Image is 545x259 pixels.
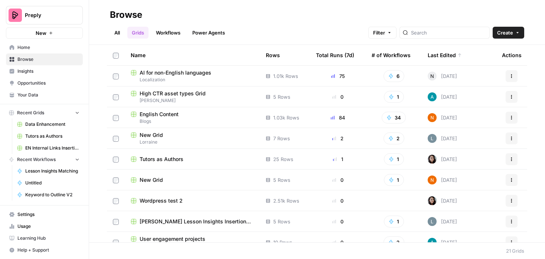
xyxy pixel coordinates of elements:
span: Create [497,29,513,36]
span: Usage [17,223,79,230]
button: Help + Support [6,244,83,256]
a: High CTR asset types Grid[PERSON_NAME] [131,90,254,104]
button: 2 [384,236,404,248]
span: 5 Rows [273,176,290,184]
span: Filter [373,29,385,36]
div: 0 [316,176,360,184]
button: 34 [382,112,406,124]
img: c37vr20y5fudypip844bb0rvyfb7 [428,176,437,184]
div: Total Runs (7d) [316,45,354,65]
span: New Grid [140,176,163,184]
img: 0od0somutai3rosqwdkhgswflu93 [428,196,437,205]
button: 1 [384,216,404,227]
div: [DATE] [428,113,457,122]
span: Insights [17,68,79,75]
span: [PERSON_NAME] [131,97,254,104]
span: Wordpress test 2 [140,197,183,204]
span: Settings [17,211,79,218]
a: Insights [6,65,83,77]
div: Browse [110,9,142,21]
span: Recent Workflows [17,156,56,163]
button: 1 [384,174,404,186]
div: [DATE] [428,92,457,101]
span: 1.01k Rows [273,72,298,80]
img: 0od0somutai3rosqwdkhgswflu93 [428,155,437,164]
a: [PERSON_NAME] Lesson Insights Insertion Grid [131,218,254,225]
img: 48p1dlxc26vy6gc5e5xg6nwbe9bs [428,92,437,101]
button: Recent Grids [6,107,83,118]
button: Filter [368,27,396,39]
a: Tutors as Authors [14,130,83,142]
a: AI for non-English languagesLocalization [131,69,254,83]
button: 1 [384,153,404,165]
span: 1.03k Rows [273,114,299,121]
span: High CTR asset types Grid [140,90,206,97]
a: Grids [127,27,149,39]
div: Last Edited [428,45,462,65]
div: 84 [316,114,360,121]
img: c37vr20y5fudypip844bb0rvyfb7 [428,113,437,122]
span: 5 Rows [273,93,290,101]
a: All [110,27,124,39]
a: Data Enhancement [14,118,83,130]
span: User engagement projects [140,235,205,243]
button: Workspace: Preply [6,6,83,24]
span: 7 Rows [273,135,290,142]
div: Actions [502,45,522,65]
div: Name [131,45,254,65]
div: [DATE] [428,217,457,226]
span: 5 Rows [273,218,290,225]
button: 1 [384,91,404,103]
a: Keyword to Outline V2 [14,189,83,201]
span: EN Internal Links Insertion [25,145,79,151]
button: 6 [384,70,404,82]
a: English ContentBlogs [131,111,254,125]
div: Rows [266,45,280,65]
div: 21 Grids [506,247,524,255]
button: Create [493,27,524,39]
div: [DATE] [428,176,457,184]
div: [DATE] [428,155,457,164]
a: Wordpress test 2 [131,197,254,204]
img: 48p1dlxc26vy6gc5e5xg6nwbe9bs [428,238,437,247]
div: 0 [316,239,360,246]
div: 0 [316,197,360,204]
button: New [6,27,83,39]
input: Search [411,29,486,36]
div: [DATE] [428,134,457,143]
img: lv9aeu8m5xbjlu53qhb6bdsmtbjy [428,217,437,226]
span: New [36,29,46,37]
span: Help + Support [17,247,79,253]
div: [DATE] [428,238,457,247]
span: Lesson Insights Matching [25,168,79,174]
div: [DATE] [428,196,457,205]
span: [PERSON_NAME] Lesson Insights Insertion Grid [140,218,254,225]
span: N [430,72,434,80]
div: [DATE] [428,72,457,81]
span: Opportunities [17,80,79,86]
span: 2.51k Rows [273,197,299,204]
div: # of Workflows [372,45,411,65]
span: Keyword to Outline V2 [25,191,79,198]
a: Settings [6,209,83,220]
span: Your Data [17,92,79,98]
div: 75 [316,72,360,80]
a: Learning Hub [6,232,83,244]
button: Recent Workflows [6,154,83,165]
img: Preply Logo [9,9,22,22]
a: Your Data [6,89,83,101]
a: Usage [6,220,83,232]
a: New GridLorraine [131,131,254,145]
a: Tutors as Authors [131,155,254,163]
span: 25 Rows [273,155,293,163]
a: Power Agents [188,27,229,39]
span: Preply [25,12,70,19]
a: Opportunities [6,77,83,89]
span: 10 Rows [273,239,292,246]
span: Tutors as Authors [140,155,183,163]
span: AI for non-English languages [140,69,211,76]
img: lv9aeu8m5xbjlu53qhb6bdsmtbjy [428,134,437,143]
a: New Grid [131,176,254,184]
a: User engagement projects[PERSON_NAME] [131,235,254,249]
a: EN Internal Links Insertion [14,142,83,154]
